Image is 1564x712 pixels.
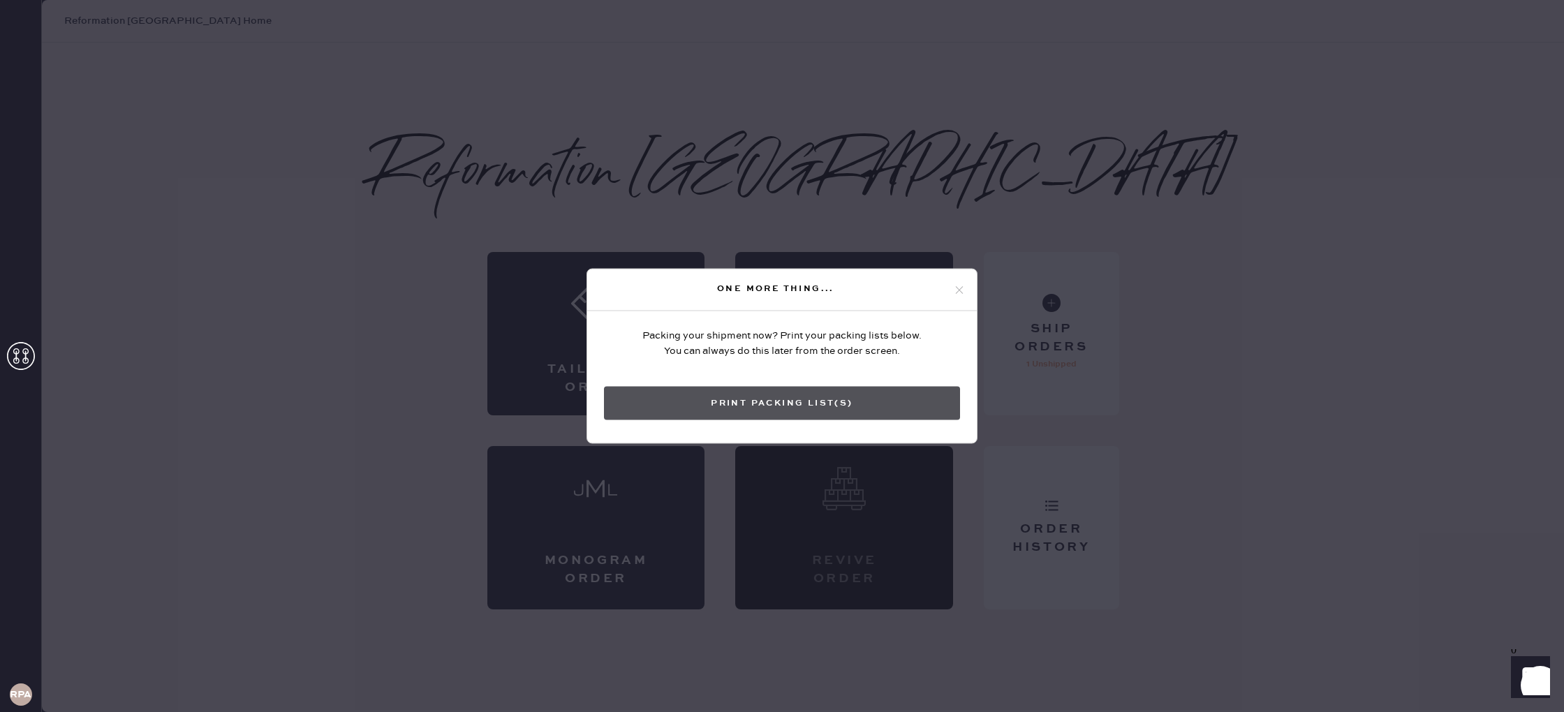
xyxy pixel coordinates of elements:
[642,328,922,359] div: Packing your shipment now? Print your packing lists below. You can always do this later from the ...
[598,280,953,297] div: One more thing...
[604,387,960,420] button: Print Packing List(s)
[10,690,31,699] h3: RPA
[1498,649,1558,709] iframe: Front Chat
